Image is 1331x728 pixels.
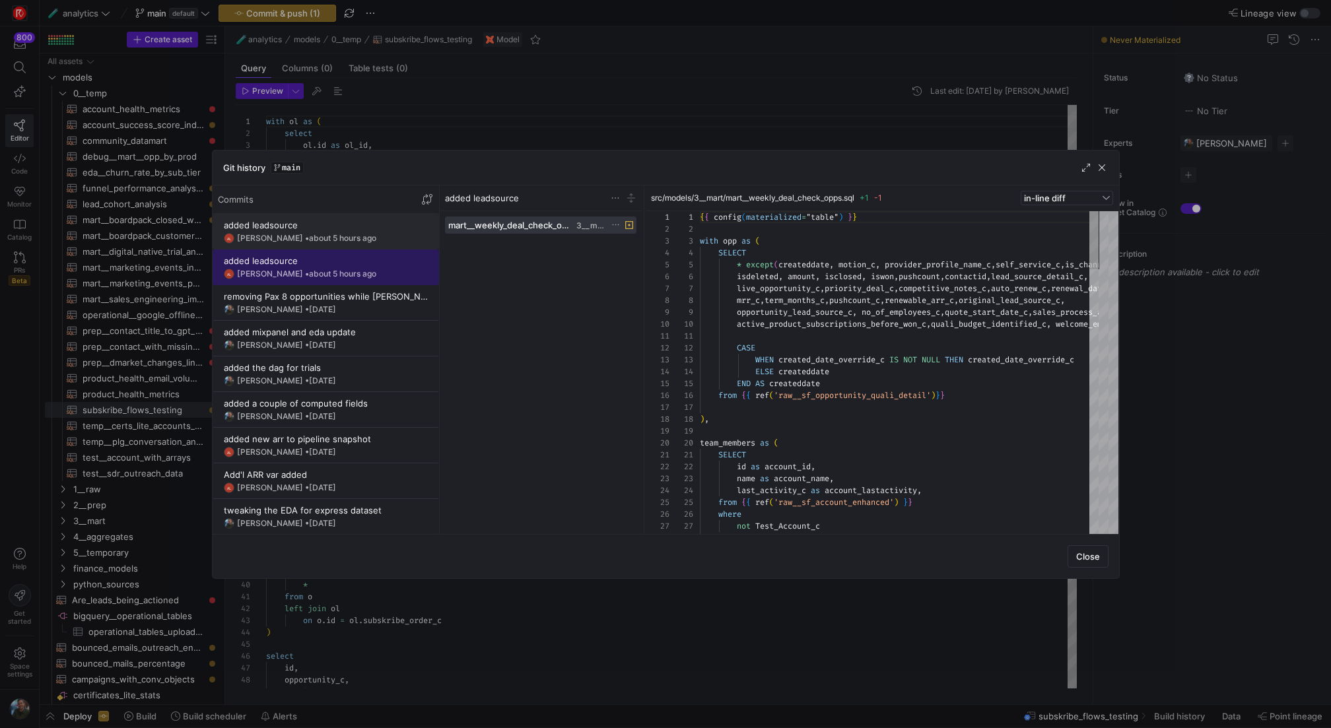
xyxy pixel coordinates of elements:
span: added leadsource [445,193,519,203]
div: 1 [669,211,693,223]
div: AL [224,482,234,493]
div: 19 [646,425,669,437]
div: 28 [646,532,669,544]
span: +1 [860,193,869,203]
div: 4 [646,247,669,259]
div: 1 [646,211,669,223]
span: 'raw__sf_account_enhanced' [774,497,894,508]
span: mart__weekly_deal_check_opps.sql [448,220,574,230]
span: , [1060,259,1065,270]
div: 15 [669,378,693,389]
span: with [700,236,718,246]
div: 12 [646,342,669,354]
div: 23 [646,473,669,484]
button: added leadsourceAL[PERSON_NAME] •about 5 hours ago [213,249,439,285]
span: ) [700,414,704,424]
span: , [1028,307,1033,317]
div: 5 [646,259,669,271]
span: } [903,497,908,508]
button: added a couple of computed fieldshttps://storage.googleapis.com/y42-prod-data-exchange/images/6Id... [213,392,439,428]
div: added new arr to pipeline snapshot [224,434,428,444]
span: , [954,295,959,306]
span: pushcount [899,271,940,282]
div: added the dag for trials [224,362,428,373]
span: , [1083,271,1088,282]
div: added leadsource [224,255,428,266]
span: quali_budget_identified_c [931,319,1046,329]
button: added leadsourceAL[PERSON_NAME] •about 5 hours ago [213,214,439,249]
div: [PERSON_NAME] • [237,447,336,457]
div: 13 [646,354,669,366]
span: 'raw__sf_opportunity_quali_detail' [774,390,931,401]
span: [DATE] [309,411,336,421]
span: created_date_override_c [778,354,885,365]
div: AL [224,233,234,244]
div: 18 [646,413,669,425]
span: { [741,390,746,401]
span: ref [755,390,769,401]
span: src/models/3__mart/mart__weekly_deal_check_opps.sql [651,193,854,203]
span: as [741,236,751,246]
span: , [926,319,931,329]
span: no_of_employees_c [862,307,940,317]
span: [DATE] [309,376,336,385]
span: ( [741,212,746,222]
button: Add'l ARR var addedAL[PERSON_NAME] •[DATE] [213,463,439,499]
span: opp [723,236,737,246]
span: , [1046,283,1051,294]
span: from [718,497,737,508]
span: ELSE [755,366,774,377]
span: createddate [778,259,829,270]
span: Close [1076,551,1100,562]
span: , [820,283,825,294]
span: provider_profile_name_c [885,259,991,270]
span: account_lastactivity [825,485,917,496]
span: competitive_notes_c [899,283,986,294]
span: , [704,414,709,424]
span: , [991,259,996,270]
div: added mixpanel and eda update [224,327,428,337]
span: -1 [874,193,882,203]
div: [PERSON_NAME] • [237,269,376,279]
div: 28 [669,532,693,544]
span: pushcount_c [829,295,880,306]
div: 6 [669,271,693,282]
span: , [825,295,829,306]
span: main [282,163,300,172]
span: { [700,212,704,222]
span: in-line diff [1024,193,1066,203]
p: Commits [218,194,254,205]
span: live_opportunity_c [737,283,820,294]
button: tweaking the EDA for express datasethttps://storage.googleapis.com/y42-prod-data-exchange/images/... [213,499,439,535]
span: welcome_email_sent_c [1056,319,1148,329]
span: END [737,378,751,389]
span: original_lead_source_c [959,295,1060,306]
span: , [829,259,834,270]
span: ( [769,390,774,401]
div: 23 [669,473,693,484]
span: , [880,295,885,306]
span: auto_renew_c [991,283,1046,294]
span: amount [788,271,815,282]
span: CASE [737,343,755,353]
div: 18 [669,413,693,425]
div: 7 [669,282,693,294]
span: iswon [871,271,894,282]
span: renewable_arr_c [885,295,954,306]
button: removing Pax 8 opportunities while [PERSON_NAME] fixes themhttps://storage.googleapis.com/y42-pro... [213,285,439,321]
div: 22 [669,461,693,473]
span: NULL [922,354,940,365]
div: 14 [646,366,669,378]
span: } [936,390,940,401]
div: 19 [669,425,693,437]
div: 5 [669,259,693,271]
span: priority_deal_c [825,283,894,294]
div: 8 [646,294,669,306]
button: Close [1068,545,1109,568]
span: materialized [746,212,802,222]
span: { [746,390,751,401]
div: 20 [646,437,669,449]
span: [DATE] [309,304,336,314]
div: [PERSON_NAME] • [237,234,376,243]
div: [PERSON_NAME] • [237,305,336,314]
